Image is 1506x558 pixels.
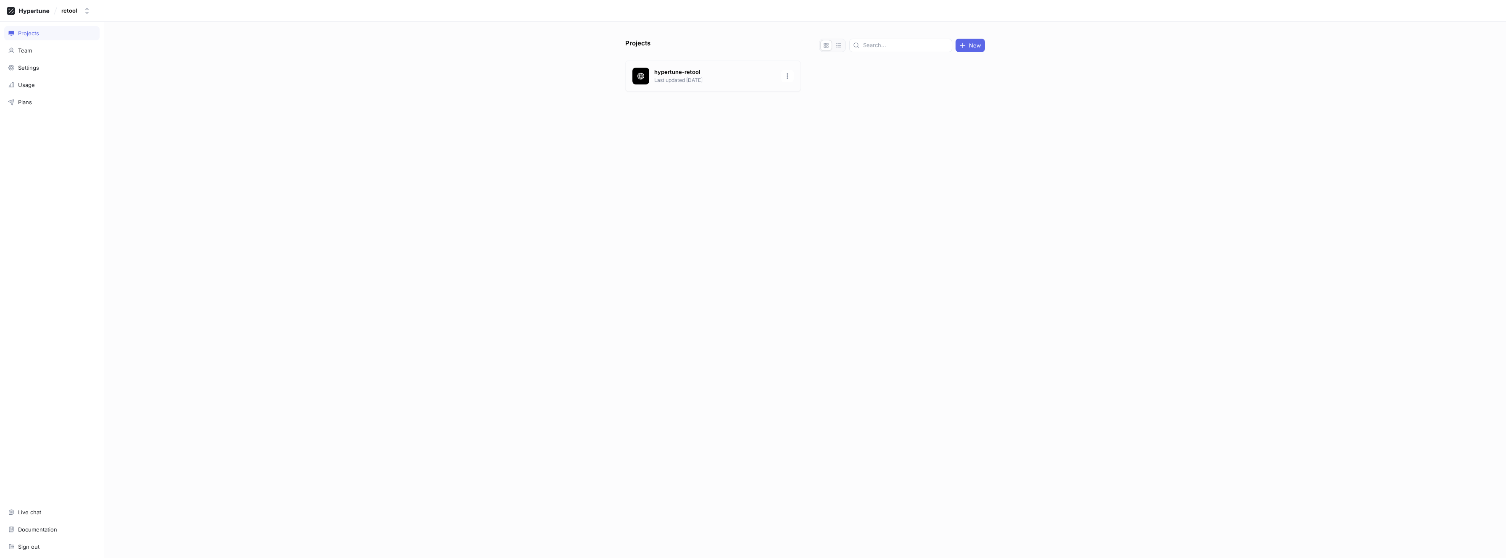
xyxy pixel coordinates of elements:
[625,39,650,52] p: Projects
[18,47,32,54] div: Team
[4,95,100,109] a: Plans
[18,64,39,71] div: Settings
[956,39,985,52] button: New
[4,522,100,537] a: Documentation
[654,76,776,84] p: Last updated [DATE]
[4,61,100,75] a: Settings
[18,543,39,550] div: Sign out
[58,4,94,18] button: retool
[61,7,77,14] div: retool
[969,43,981,48] span: New
[654,68,776,76] p: hypertune-retool
[863,41,948,50] input: Search...
[18,526,57,533] div: Documentation
[18,99,32,105] div: Plans
[4,26,100,40] a: Projects
[4,78,100,92] a: Usage
[18,82,35,88] div: Usage
[18,509,41,516] div: Live chat
[4,43,100,58] a: Team
[18,30,39,37] div: Projects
